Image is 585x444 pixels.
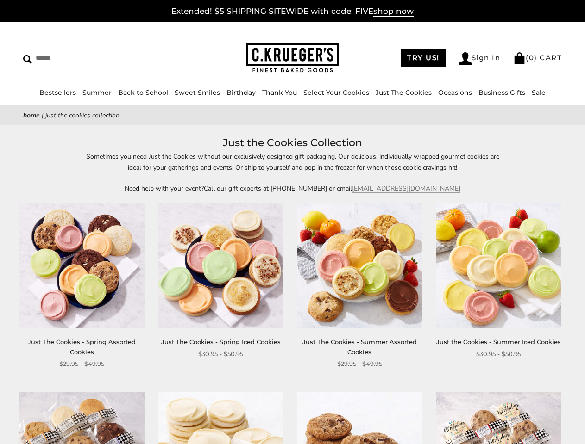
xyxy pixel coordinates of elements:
a: Just the Cookies - Summer Iced Cookies [436,338,561,345]
span: | [42,111,44,120]
a: Just The Cookies [376,88,432,97]
img: Search [23,55,32,64]
h1: Just the Cookies Collection [37,135,548,151]
a: Bestsellers [39,88,76,97]
img: Just the Cookies - Summer Iced Cookies [436,203,561,328]
a: (0) CART [513,53,562,62]
nav: breadcrumbs [23,110,562,121]
a: Sweet Smiles [175,88,220,97]
span: $29.95 - $49.95 [59,359,104,369]
span: Just the Cookies Collection [45,111,120,120]
span: 0 [529,53,535,62]
a: Occasions [438,88,472,97]
a: [EMAIL_ADDRESS][DOMAIN_NAME] [352,184,460,193]
a: Sign In [459,52,501,65]
p: Need help with your event? [80,183,506,194]
a: Business Gifts [478,88,525,97]
a: Select Your Cookies [303,88,369,97]
a: Thank You [262,88,297,97]
a: Extended! $5 SHIPPING SITEWIDE with code: FIVEshop now [171,6,414,17]
img: Account [459,52,472,65]
a: Birthday [226,88,256,97]
a: Summer [82,88,112,97]
span: $30.95 - $50.95 [198,349,243,359]
img: Just The Cookies - Spring Assorted Cookies [19,203,145,328]
span: shop now [373,6,414,17]
a: Sale [532,88,546,97]
a: TRY US! [401,49,446,67]
a: Just The Cookies - Spring Assorted Cookies [28,338,136,355]
img: Just The Cookies - Spring Iced Cookies [158,203,283,328]
img: C.KRUEGER'S [246,43,339,73]
img: Just The Cookies - Summer Assorted Cookies [297,203,422,328]
span: $30.95 - $50.95 [476,349,521,359]
input: Search [23,51,146,65]
a: Home [23,111,40,120]
a: Just The Cookies - Summer Assorted Cookies [302,338,417,355]
p: Sometimes you need Just the Cookies without our exclusively designed gift packaging. Our deliciou... [80,151,506,173]
a: Back to School [118,88,168,97]
a: Just The Cookies - Spring Iced Cookies [161,338,281,345]
span: Call our gift experts at [PHONE_NUMBER] or email [204,184,352,193]
img: Bag [513,52,526,64]
span: $29.95 - $49.95 [337,359,382,369]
